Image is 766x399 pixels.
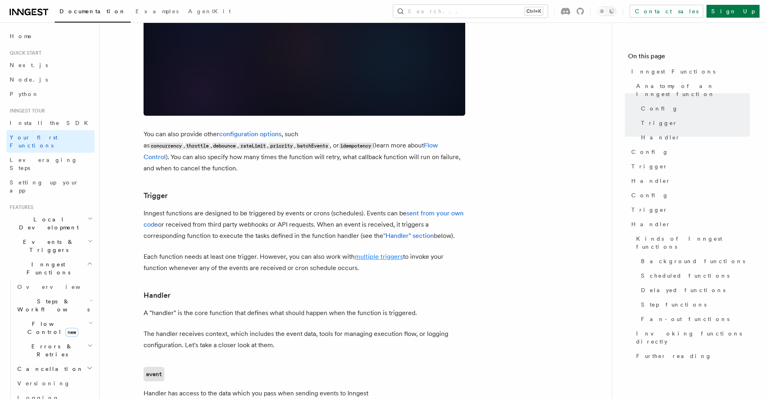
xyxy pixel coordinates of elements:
[636,352,712,360] span: Further reading
[383,232,434,239] a: "Handler" section
[638,312,750,326] a: Fan-out functions
[641,315,729,323] span: Fan-out functions
[144,190,168,201] a: Trigger
[638,101,750,116] a: Config
[641,104,678,113] span: Config
[144,367,164,381] a: event
[631,220,671,228] span: Handler
[631,191,669,199] span: Config
[14,317,94,339] button: Flow Controlnew
[631,177,671,185] span: Handler
[641,286,725,294] span: Delayed functions
[633,326,750,349] a: Invoking functions directly
[638,268,750,283] a: Scheduled functions
[144,129,465,174] p: You can also provide other , such as , , , , , , or (learn more about ). You can also specify how...
[339,143,373,149] code: idempotency
[633,231,750,254] a: Kinds of Inngest functions
[131,2,183,22] a: Examples
[219,130,281,138] a: configuration options
[14,320,88,336] span: Flow Control
[628,159,750,174] a: Trigger
[525,7,543,15] kbd: Ctrl+K
[628,64,750,79] a: Inngest Functions
[14,297,90,313] span: Steps & Workflows
[10,134,58,149] span: Your first Functions
[6,235,94,257] button: Events & Triggers
[14,342,87,358] span: Errors & Retries
[631,148,669,156] span: Config
[630,5,703,18] a: Contact sales
[144,209,464,228] a: sent from your own code
[633,79,750,101] a: Anatomy of an Inngest function
[641,301,706,309] span: Step functions
[269,143,294,149] code: priority
[10,120,93,126] span: Install the SDK
[6,153,94,175] a: Leveraging Steps
[633,349,750,363] a: Further reading
[14,280,94,294] a: Overview
[636,329,750,346] span: Invoking functions directly
[6,87,94,101] a: Python
[14,376,94,391] a: Versioning
[6,212,94,235] button: Local Development
[10,157,78,171] span: Leveraging Steps
[188,8,231,14] span: AgentKit
[296,143,329,149] code: batchEvents
[638,130,750,145] a: Handler
[144,141,438,161] a: Flow Control
[183,2,236,22] a: AgentKit
[628,145,750,159] a: Config
[631,68,715,76] span: Inngest Functions
[150,143,183,149] code: concurrency
[10,91,39,97] span: Python
[6,215,88,231] span: Local Development
[355,253,403,260] a: multiple triggers
[6,29,94,43] a: Home
[55,2,131,23] a: Documentation
[14,362,94,376] button: Cancellation
[641,272,729,280] span: Scheduled functions
[212,143,237,149] code: debounce
[14,339,94,362] button: Errors & Retries
[641,257,745,265] span: Background functions
[628,188,750,203] a: Config
[6,238,88,254] span: Events & Triggers
[10,179,79,194] span: Setting up your app
[641,119,678,127] span: Trigger
[6,50,41,56] span: Quick start
[628,217,750,231] a: Handler
[638,116,750,130] a: Trigger
[6,116,94,130] a: Install the SDK
[706,5,760,18] a: Sign Up
[185,143,210,149] code: throttle
[144,208,465,241] p: Inngest functions are designed to be triggered by events or crons (schedules). Events can be or r...
[597,6,616,16] button: Toggle dark mode
[628,203,750,217] a: Trigger
[638,254,750,268] a: Background functions
[144,290,170,301] a: Handler
[6,257,94,280] button: Inngest Functions
[10,62,48,68] span: Next.js
[17,380,70,387] span: Versioning
[144,251,465,274] p: Each function needs at least one trigger. However, you can also work with to invoke your function...
[136,8,179,14] span: Examples
[65,328,78,337] span: new
[641,133,680,141] span: Handler
[631,206,668,214] span: Trigger
[6,204,33,211] span: Features
[631,162,668,170] span: Trigger
[10,32,32,40] span: Home
[17,284,100,290] span: Overview
[6,260,87,276] span: Inngest Functions
[638,297,750,312] a: Step functions
[14,294,94,317] button: Steps & Workflows
[144,307,465,319] p: A "handler" is the core function that defines what should happen when the function is triggered.
[60,8,126,14] span: Documentation
[144,328,465,351] p: The handler receives context, which includes the event data, tools for managing execution flow, o...
[6,58,94,72] a: Next.js
[239,143,267,149] code: rateLimit
[6,175,94,198] a: Setting up your app
[6,72,94,87] a: Node.js
[6,130,94,153] a: Your first Functions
